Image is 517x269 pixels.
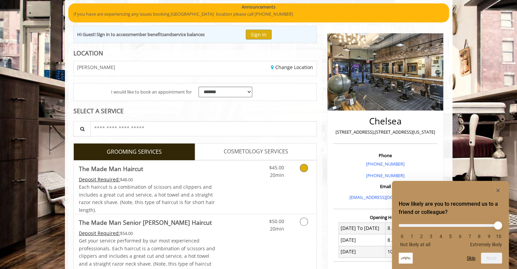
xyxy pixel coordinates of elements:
[73,11,444,18] p: If you have are experiencing any issues booking [GEOGRAPHIC_DATA] location please call [PHONE_NUM...
[494,186,502,195] button: Hide survey
[242,3,275,11] b: Announcements
[385,246,432,257] td: 10 A.M - 7 P.M
[79,164,143,173] b: The Made Man Haircut
[246,30,272,39] button: Sign In
[79,230,120,236] span: This service needs some Advance to be paid before we block your appointment
[456,234,463,239] li: 6
[366,172,404,179] a: [PHONE_NUMBER]
[476,234,483,239] li: 8
[339,246,385,257] td: [DATE]
[349,194,421,200] a: [EMAIL_ADDRESS][DOMAIN_NAME]
[73,108,317,114] div: SELECT A SERVICE
[73,121,91,136] button: Service Search
[400,242,430,247] span: Not likely at all
[224,147,288,156] span: COSMETOLOGY SERVICES
[271,64,313,70] a: Change Location
[77,65,115,70] span: [PERSON_NAME]
[335,116,436,126] h2: Chelsea
[470,242,502,247] span: Extremely likely
[399,200,502,216] h2: How likely are you to recommend us to a friend or colleague? Select an option from 0 to 10, with ...
[385,234,432,246] td: 8 A.M - 7 P.M
[339,222,385,234] td: [DATE] To [DATE]
[172,31,205,37] b: service balances
[335,153,436,158] h3: Phone
[399,186,502,264] div: How likely are you to recommend us to a friend or colleague? Select an option from 0 to 10, with ...
[107,148,162,156] span: GROOMING SERVICES
[481,253,502,264] button: Next question
[447,234,454,239] li: 5
[269,164,284,171] span: $45.00
[111,88,192,96] span: I would like to book an appointment for
[466,234,473,239] li: 7
[79,218,212,227] b: The Made Man Senior [PERSON_NAME] Haircut
[335,184,436,189] h3: Email
[339,234,385,246] td: [DATE]
[399,234,406,239] li: 0
[270,172,284,178] span: 20min
[79,230,216,237] div: $54.00
[333,215,437,220] h3: Opening Hours
[270,225,284,232] span: 20min
[486,234,493,239] li: 9
[77,31,205,38] div: Hi Guest! Sign in to access and
[366,161,404,167] a: [PHONE_NUMBER]
[428,234,434,239] li: 3
[79,176,216,183] div: $48.00
[385,222,432,234] td: 8 A.M - 8 P.M
[269,218,284,224] span: $50.00
[408,234,415,239] li: 1
[437,234,444,239] li: 4
[467,255,476,261] button: Skip
[129,31,164,37] b: member benefits
[495,234,502,239] li: 10
[79,176,120,183] span: This service needs some Advance to be paid before we block your appointment
[335,129,436,136] p: [STREET_ADDRESS],[STREET_ADDRESS][US_STATE]
[73,49,103,57] b: LOCATION
[79,184,215,213] span: Each haircut is a combination of scissors and clippers and includes a great cut and service, a ho...
[399,219,502,247] div: How likely are you to recommend us to a friend or colleague? Select an option from 0 to 10, with ...
[418,234,425,239] li: 2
